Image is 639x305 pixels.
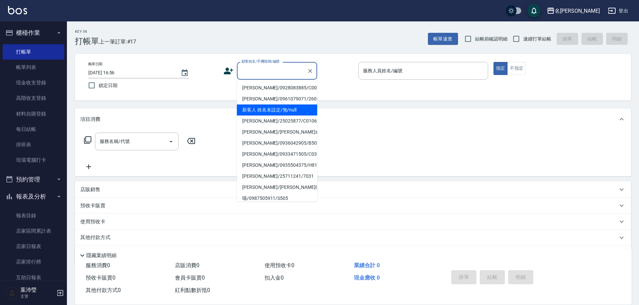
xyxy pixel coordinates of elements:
button: 報表及分析 [3,188,64,205]
li: [PERSON_NAME]/0935504375/H8123 [237,160,317,171]
a: 互助日報表 [3,270,64,285]
span: 連續打單結帳 [523,35,551,43]
h3: 打帳單 [75,36,99,46]
span: 現金應收 0 [354,275,380,281]
div: 其他付款方式 [75,230,631,246]
span: 紅利點數折抵 0 [175,287,210,293]
a: 店家區間累計表 [3,223,64,239]
div: 項目消費 [75,108,631,130]
h2: Key In [75,29,99,34]
li: [PERSON_NAME]/0928083885/C0061 [237,82,317,93]
li: [PERSON_NAME]/0933471505/C0336 [237,149,317,160]
p: 隱藏業績明細 [86,252,116,259]
span: 會員卡販賣 0 [175,275,205,281]
span: 其他付款方式 0 [86,287,121,293]
button: 不指定 [507,62,526,75]
span: 結帳前確認明細 [475,35,508,43]
span: 上一筆訂單:#17 [99,37,136,46]
span: 業績合計 0 [354,262,380,269]
li: [PERSON_NAME]/25711241/7031 [237,171,317,182]
button: 名[PERSON_NAME] [544,4,603,18]
a: 每日結帳 [3,122,64,137]
input: YYYY/MM/DD hh:mm [88,67,174,78]
p: 使用預收卡 [80,218,105,225]
li: [PERSON_NAME]/[PERSON_NAME]s0683/s0683 [237,127,317,138]
a: 打帳單 [3,44,64,60]
img: Person [5,286,19,300]
a: 高階收支登錄 [3,90,64,106]
li: [PERSON_NAME]/25025877/C0106 [237,116,317,127]
a: 報表目錄 [3,208,64,223]
label: 帳單日期 [88,62,102,67]
label: 顧客姓名/手機號碼/編號 [242,59,280,64]
p: 主管 [20,293,55,299]
li: [PERSON_NAME]/[PERSON_NAME]C0411/C0411 [237,182,317,193]
a: 店家排行榜 [3,254,64,270]
div: 店販銷售 [75,181,631,198]
div: 備註及來源 [75,246,631,262]
a: 現金收支登錄 [3,75,64,90]
span: 扣入金 0 [265,275,284,281]
div: 名[PERSON_NAME] [555,7,600,15]
img: Logo [8,6,27,14]
span: 使用預收卡 0 [265,262,294,269]
button: Clear [305,66,315,76]
button: save [527,4,541,17]
button: Open [166,136,176,147]
a: 材料自購登錄 [3,106,64,122]
span: 服務消費 0 [86,262,110,269]
button: 登出 [605,5,631,17]
p: 店販銷售 [80,186,100,193]
a: 排班表 [3,137,64,152]
li: 喵/0987505911/S505 [237,193,317,204]
a: 店家日報表 [3,239,64,254]
a: 帳單列表 [3,60,64,75]
button: 帳單速查 [428,33,458,45]
h5: 葉沛瑩 [20,287,55,293]
a: 現場電腦打卡 [3,152,64,168]
div: 使用預收卡 [75,214,631,230]
button: 預約管理 [3,171,64,188]
div: 預收卡販賣 [75,198,631,214]
li: 新客人 姓名未設定/無/null [237,104,317,116]
button: 櫃檯作業 [3,24,64,42]
span: 店販消費 0 [175,262,199,269]
p: 其他付款方式 [80,234,114,241]
li: [PERSON_NAME]/0936042905/B50201 [237,138,317,149]
p: 項目消費 [80,116,100,123]
button: 指定 [493,62,508,75]
span: 預收卡販賣 0 [86,275,115,281]
li: [PERSON_NAME]/0961079071/2605 [237,93,317,104]
span: 鎖定日期 [99,82,117,89]
button: Choose date, selected date is 2025-10-14 [177,65,193,81]
p: 預收卡販賣 [80,202,105,209]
